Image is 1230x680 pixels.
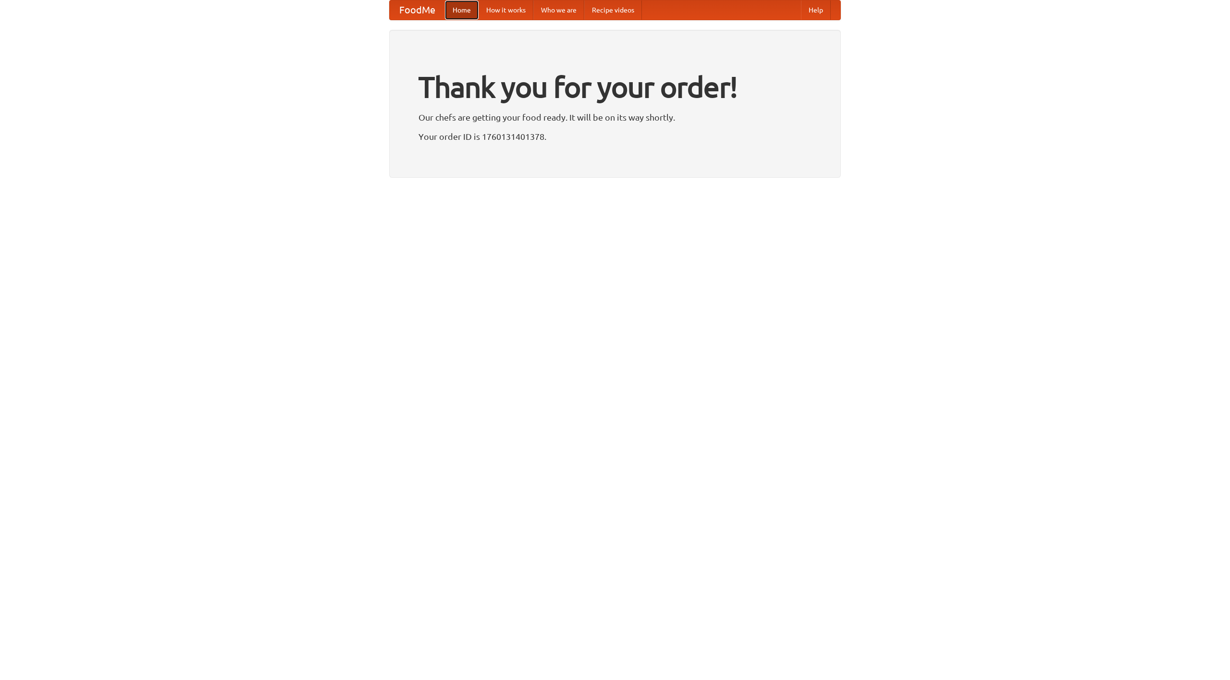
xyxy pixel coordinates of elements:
[584,0,642,20] a: Recipe videos
[418,110,812,124] p: Our chefs are getting your food ready. It will be on its way shortly.
[418,64,812,110] h1: Thank you for your order!
[801,0,831,20] a: Help
[445,0,479,20] a: Home
[418,129,812,144] p: Your order ID is 1760131401378.
[390,0,445,20] a: FoodMe
[533,0,584,20] a: Who we are
[479,0,533,20] a: How it works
